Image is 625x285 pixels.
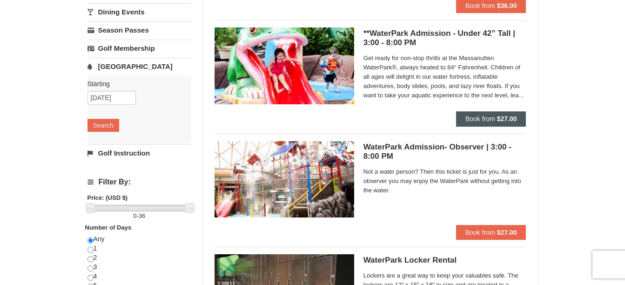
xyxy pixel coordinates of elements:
[87,40,191,57] a: Golf Membership
[87,79,184,88] label: Starting
[139,212,145,219] span: 36
[363,256,526,265] h5: WaterPark Locker Rental
[87,144,191,162] a: Golf Instruction
[363,167,526,195] span: Not a water person? Then this ticket is just for you. As an observer you may enjoy the WaterPark ...
[497,2,517,9] strong: $36.00
[87,21,191,39] a: Season Passes
[87,194,128,201] strong: Price: (USD $)
[363,142,526,161] h5: WaterPark Admission- Observer | 3:00 - 8:00 PM
[363,54,526,100] span: Get ready for non-stop thrills at the Massanutten WaterPark®, always heated to 84° Fahrenheit. Ch...
[456,111,526,126] button: Book from $27.00
[87,58,191,75] a: [GEOGRAPHIC_DATA]
[215,141,354,217] img: 6619917-1066-60f46fa6.jpg
[85,224,132,231] strong: Number of Days
[133,212,136,219] span: 0
[497,115,517,122] strong: $27.00
[456,225,526,240] button: Book from $27.00
[87,119,119,132] button: Search
[497,229,517,236] strong: $27.00
[465,2,495,9] span: Book from
[465,115,495,122] span: Book from
[363,29,526,47] h5: **WaterPark Admission - Under 42” Tall | 3:00 - 8:00 PM
[87,211,191,221] label: -
[465,229,495,236] span: Book from
[215,27,354,104] img: 6619917-1062-d161e022.jpg
[87,3,191,20] a: Dining Events
[87,178,191,186] h4: Filter By:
